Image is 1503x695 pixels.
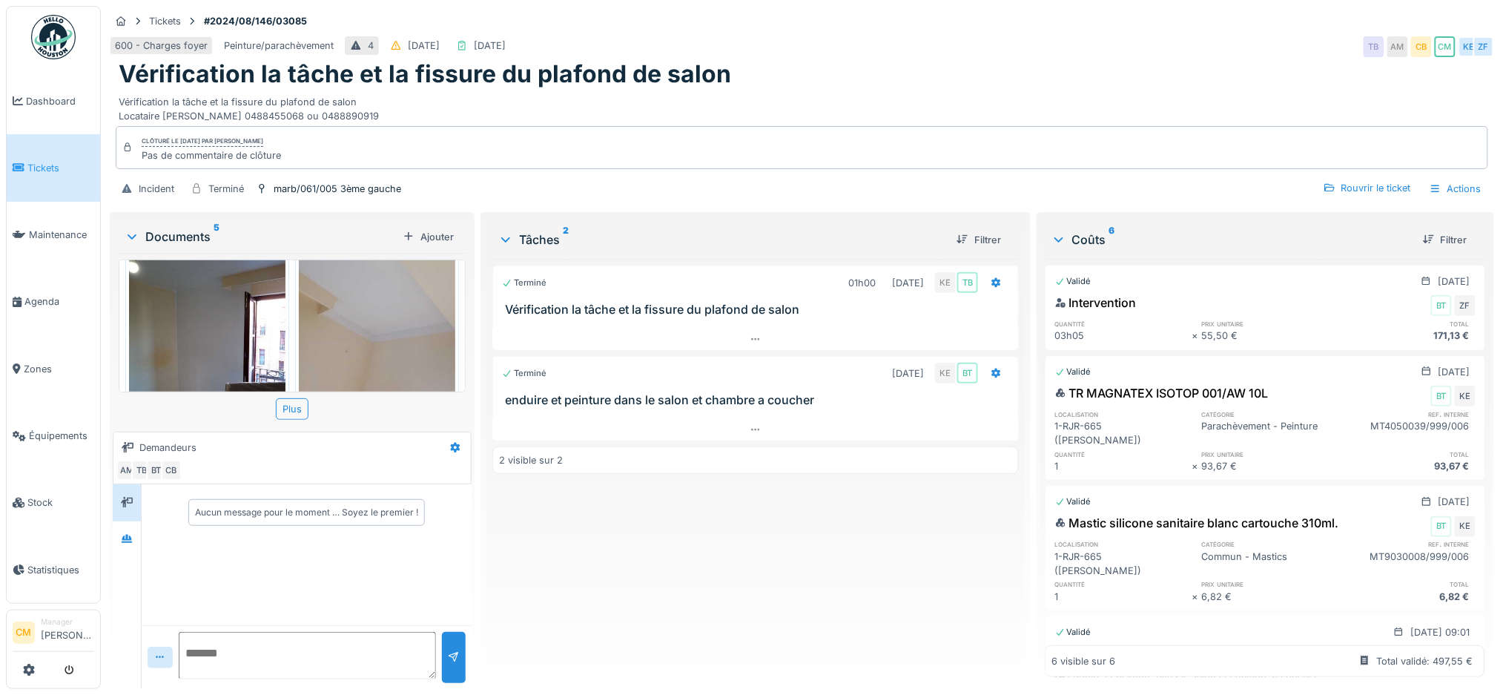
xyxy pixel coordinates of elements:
[1411,36,1432,57] div: CB
[1455,295,1476,316] div: ZF
[27,495,94,510] span: Stock
[892,276,924,290] div: [DATE]
[1055,366,1091,378] div: Validé
[1431,386,1452,406] div: BT
[1338,590,1476,604] div: 6,82 €
[1055,590,1192,604] div: 1
[27,161,94,175] span: Tickets
[1338,419,1476,447] div: MT4050039/999/006
[1055,275,1091,288] div: Validé
[1377,654,1473,668] div: Total validé: 497,55 €
[1338,539,1476,549] h6: ref. interne
[131,460,152,481] div: TB
[1202,329,1339,343] div: 55,50 €
[208,182,244,196] div: Terminé
[474,39,506,53] div: [DATE]
[1455,516,1476,537] div: KE
[1055,384,1269,402] div: TR MAGNATEX ISOTOP 001/AW 10L
[1473,36,1494,57] div: ZF
[149,14,181,28] div: Tickets
[224,39,334,53] div: Peinture/parachèvement
[1055,539,1192,549] h6: localisation
[1202,590,1339,604] div: 6,82 €
[1202,409,1339,419] h6: catégorie
[139,182,174,196] div: Incident
[29,228,94,242] span: Maintenance
[563,231,569,248] sup: 2
[1202,539,1339,549] h6: catégorie
[1318,178,1417,198] div: Rouvrir le ticket
[505,393,1012,407] h3: enduire et peinture dans le salon et chambre a coucher
[146,460,167,481] div: BT
[299,240,455,449] img: gfjtcfq9fnasdq0qpkbcqhnjd8je
[1192,329,1202,343] div: ×
[1338,579,1476,589] h6: total
[1055,645,1137,662] div: Intervention
[1455,386,1476,406] div: KE
[119,60,731,88] h1: Vérification la tâche et la fissure du plafond de salon
[1055,495,1091,508] div: Validé
[1109,231,1115,248] sup: 6
[502,367,546,380] div: Terminé
[13,622,35,644] li: CM
[1338,319,1476,329] h6: total
[195,506,418,519] div: Aucun message pour le moment … Soyez le premier !
[1055,579,1192,589] h6: quantité
[1202,449,1339,459] h6: prix unitaire
[368,39,374,53] div: 4
[115,39,208,53] div: 600 - Charges foyer
[1438,365,1470,379] div: [DATE]
[1055,550,1192,578] div: 1-RJR-665 ([PERSON_NAME])
[1423,178,1488,200] div: Actions
[1338,459,1476,473] div: 93,67 €
[214,228,219,246] sup: 5
[1202,319,1339,329] h6: prix unitaire
[1435,36,1456,57] div: CM
[1052,654,1116,668] div: 6 visible sur 6
[1431,516,1452,537] div: BT
[198,14,313,28] strong: #2024/08/146/03085
[1364,36,1384,57] div: TB
[161,460,182,481] div: CB
[1438,274,1470,289] div: [DATE]
[129,240,285,449] img: t4pnci2p7dlb22ts7ah2105fujsy
[276,398,308,420] div: Plus
[27,563,94,577] span: Statistiques
[935,363,956,383] div: KE
[139,441,196,455] div: Demandeurs
[1202,550,1339,578] div: Commun - Mastics
[26,94,94,108] span: Dashboard
[41,616,94,648] li: [PERSON_NAME]
[13,616,94,652] a: CM Manager[PERSON_NAME]
[957,363,978,383] div: BT
[1055,319,1192,329] h6: quantité
[1338,550,1476,578] div: MT9030008/999/006
[31,15,76,59] img: Badge_color-CXgf-gQk.svg
[1338,449,1476,459] h6: total
[1192,459,1202,473] div: ×
[1438,495,1470,509] div: [DATE]
[498,231,945,248] div: Tâches
[24,294,94,309] span: Agenda
[119,89,1485,123] div: Vérification la tâche et la fissure du plafond de salon Locataire [PERSON_NAME] 0488455068 ou 048...
[1431,295,1452,316] div: BT
[1055,449,1192,459] h6: quantité
[7,536,100,603] a: Statistiques
[1055,459,1192,473] div: 1
[1055,626,1091,639] div: Validé
[499,453,563,467] div: 2 visible sur 2
[7,134,100,201] a: Tickets
[1055,514,1339,532] div: Mastic silicone sanitaire blanc cartouche 310ml.
[142,148,281,162] div: Pas de commentaire de clôture
[957,272,978,293] div: TB
[397,227,460,247] div: Ajouter
[116,460,137,481] div: AM
[1338,409,1476,419] h6: ref. interne
[892,366,924,381] div: [DATE]
[1387,36,1408,57] div: AM
[502,277,546,289] div: Terminé
[125,228,397,246] div: Documents
[1051,231,1411,248] div: Coûts
[1055,294,1137,312] div: Intervention
[7,269,100,335] a: Agenda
